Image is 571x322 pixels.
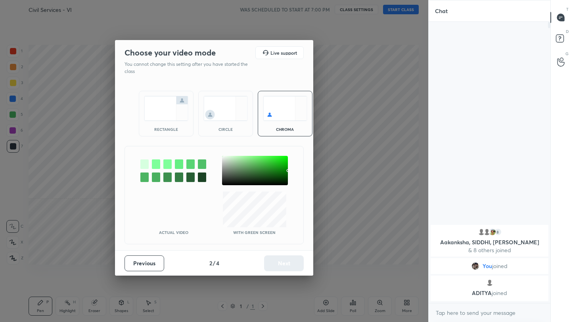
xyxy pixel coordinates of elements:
div: grid [429,223,550,303]
p: ADITYA [435,290,544,296]
img: default.png [477,228,485,236]
span: You [483,263,492,269]
h2: Choose your video mode [125,48,216,58]
p: Actual Video [159,230,188,234]
img: normalScreenIcon.ae25ed63.svg [144,96,188,121]
p: G [565,51,569,57]
h5: Live support [270,50,297,55]
p: Aakanksha, SIDDHI, [PERSON_NAME] [435,239,544,245]
img: chromaScreenIcon.c19ab0a0.svg [263,96,307,121]
h4: 4 [216,259,219,267]
div: circle [210,127,241,131]
div: rectangle [150,127,182,131]
img: 63d08b8254e7457890d27b11acc407e0.jpg [489,228,496,236]
h4: / [213,259,215,267]
img: default.png [486,279,494,287]
p: With green screen [233,230,276,234]
p: Chat [429,0,454,21]
div: 8 [494,228,502,236]
span: joined [492,289,507,297]
img: 4d6be83f570242e9b3f3d3ea02a997cb.jpg [471,262,479,270]
div: chroma [269,127,301,131]
p: & 8 others joined [435,247,544,253]
span: joined [492,263,508,269]
img: default.png [483,228,491,236]
img: circleScreenIcon.acc0effb.svg [203,96,248,121]
p: D [566,29,569,34]
h4: 2 [209,259,212,267]
p: T [566,6,569,12]
button: Previous [125,255,164,271]
p: You cannot change this setting after you have started the class [125,61,253,75]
